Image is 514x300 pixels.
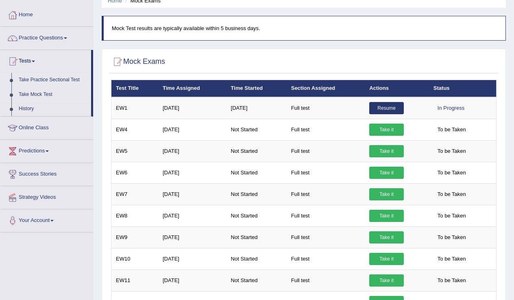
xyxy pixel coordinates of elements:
a: Resume [369,102,404,114]
td: Full test [287,162,365,183]
a: Practice Questions [0,27,93,47]
a: Take it [369,167,404,179]
td: Full test [287,97,365,119]
td: [DATE] [158,162,227,183]
td: [DATE] [158,205,227,226]
span: To be Taken [433,253,470,265]
td: Full test [287,205,365,226]
th: Test Title [111,80,158,97]
td: Not Started [227,248,287,270]
a: Take it [369,231,404,243]
a: Take it [369,188,404,200]
span: To be Taken [433,188,470,200]
td: [DATE] [158,248,227,270]
span: To be Taken [433,145,470,157]
td: [DATE] [158,140,227,162]
a: Your Account [0,209,93,230]
a: Home [0,4,93,24]
span: To be Taken [433,274,470,287]
a: Take it [369,253,404,265]
td: Full test [287,270,365,291]
td: Full test [287,226,365,248]
td: EW4 [111,119,158,140]
td: Full test [287,248,365,270]
a: Tests [0,50,91,70]
td: EW1 [111,97,158,119]
th: Time Started [227,80,287,97]
th: Actions [365,80,429,97]
td: Not Started [227,205,287,226]
td: EW7 [111,183,158,205]
td: EW10 [111,248,158,270]
a: Success Stories [0,163,93,183]
a: Take it [369,210,404,222]
p: Mock Test results are typically available within 5 business days. [112,24,497,32]
td: [DATE] [227,97,287,119]
span: To be Taken [433,124,470,136]
span: To be Taken [433,167,470,179]
td: [DATE] [158,97,227,119]
td: Not Started [227,226,287,248]
h2: Mock Exams [111,56,165,68]
td: [DATE] [158,270,227,291]
th: Status [429,80,497,97]
td: EW11 [111,270,158,291]
a: Take it [369,145,404,157]
a: Online Class [0,117,93,137]
td: [DATE] [158,119,227,140]
td: EW5 [111,140,158,162]
td: [DATE] [158,226,227,248]
td: Not Started [227,270,287,291]
td: Not Started [227,183,287,205]
a: Take it [369,274,404,287]
a: History [15,102,91,116]
span: To be Taken [433,210,470,222]
td: EW9 [111,226,158,248]
a: Take it [369,124,404,136]
td: EW6 [111,162,158,183]
td: [DATE] [158,183,227,205]
td: Not Started [227,140,287,162]
span: To be Taken [433,231,470,243]
td: Full test [287,183,365,205]
th: Time Assigned [158,80,227,97]
a: Strategy Videos [0,186,93,207]
a: Predictions [0,140,93,160]
th: Section Assigned [287,80,365,97]
td: Full test [287,119,365,140]
div: In Progress [433,102,468,114]
td: Not Started [227,162,287,183]
a: Take Mock Test [15,87,91,102]
a: Take Practice Sectional Test [15,73,91,87]
td: EW8 [111,205,158,226]
td: Full test [287,140,365,162]
td: Not Started [227,119,287,140]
